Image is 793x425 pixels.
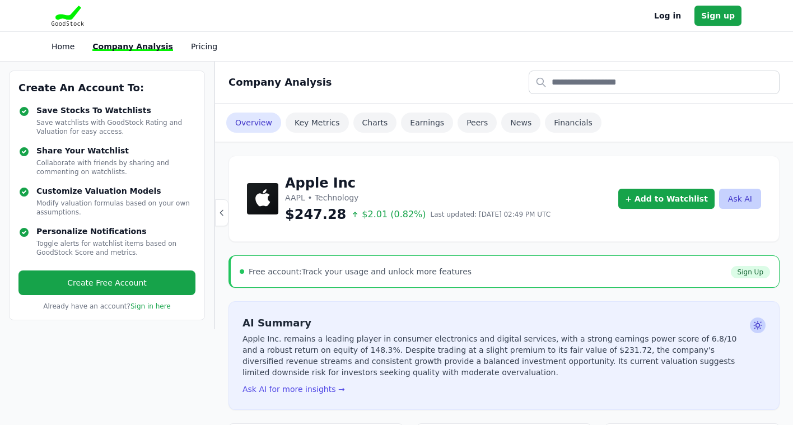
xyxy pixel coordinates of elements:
[130,302,171,310] a: Sign in here
[351,208,426,221] span: $2.01 (0.82%)
[719,189,761,209] button: Ask AI
[228,74,332,90] h2: Company Analysis
[618,189,715,209] a: + Add to Watchlist
[36,199,195,217] p: Modify valuation formulas based on your own assumptions.
[431,210,551,219] span: Last updated: [DATE] 02:49 PM UTC
[52,42,74,51] a: Home
[191,42,217,51] a: Pricing
[501,113,540,133] a: News
[401,113,453,133] a: Earnings
[52,6,84,26] img: Goodstock Logo
[285,192,551,203] p: AAPL • Technology
[458,113,497,133] a: Peers
[36,105,195,116] h4: Save Stocks To Watchlists
[226,113,281,133] a: Overview
[242,333,745,378] p: Apple Inc. remains a leading player in consumer electronics and digital services, with a strong e...
[18,270,195,295] a: Create Free Account
[285,174,551,192] h1: Apple Inc
[694,6,741,26] a: Sign up
[36,118,195,136] p: Save watchlists with GoodStock Rating and Valuation for easy access.
[36,185,195,197] h4: Customize Valuation Models
[36,145,195,156] h4: Share Your Watchlist
[242,384,345,395] button: Ask AI for more insights →
[731,266,770,278] a: Sign Up
[249,267,302,276] span: Free account:
[18,302,195,311] p: Already have an account?
[285,206,346,223] span: $247.28
[249,266,472,277] div: Track your usage and unlock more features
[353,113,397,133] a: Charts
[247,183,278,214] img: Apple Inc Logo
[36,239,195,257] p: Toggle alerts for watchlist items based on GoodStock Score and metrics.
[545,113,601,133] a: Financials
[750,317,766,333] span: Ask AI
[654,9,681,22] a: Log in
[242,315,745,331] h2: AI Summary
[36,158,195,176] p: Collaborate with friends by sharing and commenting on watchlists.
[36,226,195,237] h4: Personalize Notifications
[92,42,173,51] a: Company Analysis
[286,113,349,133] a: Key Metrics
[18,80,195,96] h3: Create An Account To:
